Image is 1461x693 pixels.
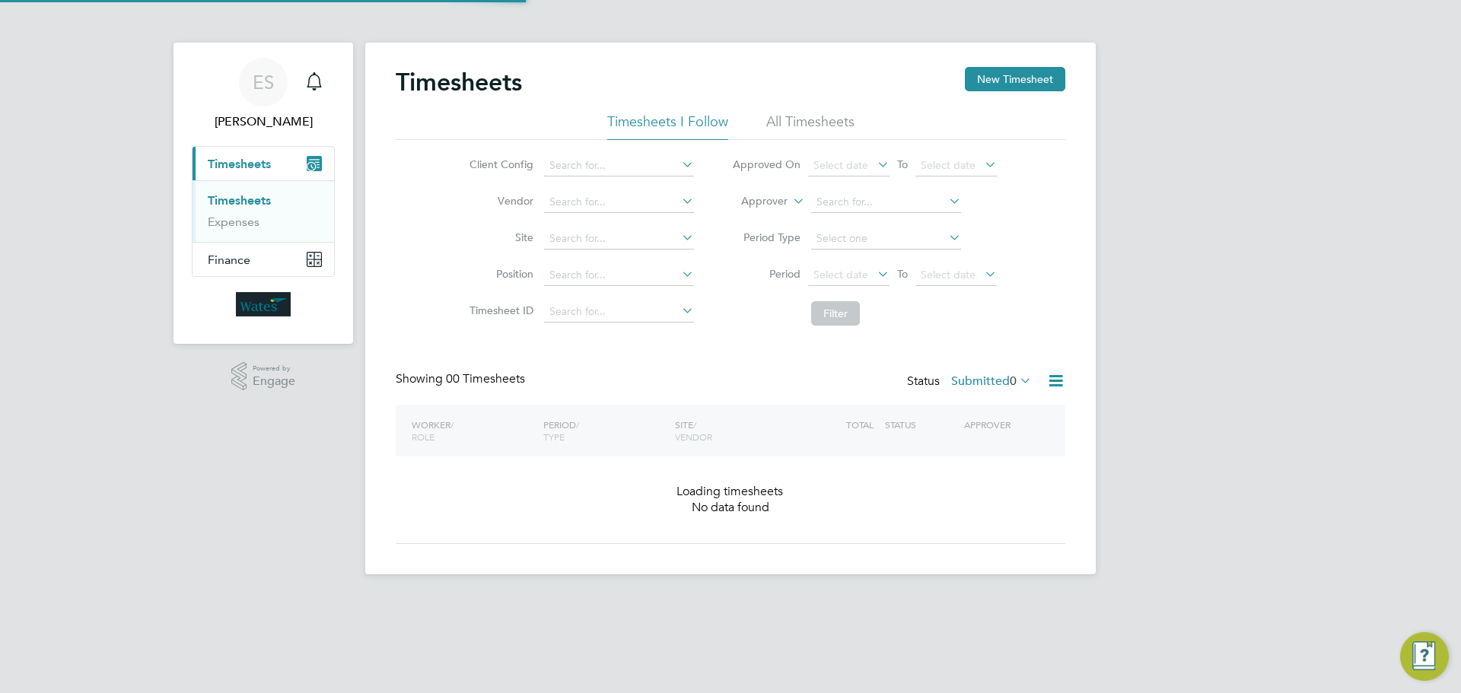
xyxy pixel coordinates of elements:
[236,292,291,316] img: wates-logo-retina.png
[732,157,801,171] label: Approved On
[253,362,295,375] span: Powered by
[813,158,868,172] span: Select date
[396,371,528,387] div: Showing
[544,228,694,250] input: Search for...
[208,193,271,208] a: Timesheets
[951,374,1032,389] label: Submitted
[446,371,525,386] span: 00 Timesheets
[1010,374,1017,389] span: 0
[766,113,855,140] li: All Timesheets
[893,154,912,174] span: To
[719,194,788,209] label: Approver
[465,194,533,208] label: Vendor
[811,228,961,250] input: Select one
[732,267,801,281] label: Period
[231,362,296,391] a: Powered byEngage
[193,180,334,242] div: Timesheets
[732,230,801,244] label: Period Type
[893,264,912,284] span: To
[253,72,274,92] span: ES
[813,268,868,281] span: Select date
[208,253,250,267] span: Finance
[607,113,728,140] li: Timesheets I Follow
[465,157,533,171] label: Client Config
[193,147,334,180] button: Timesheets
[811,192,961,213] input: Search for...
[253,375,295,388] span: Engage
[465,267,533,281] label: Position
[192,113,335,131] span: Emily Summerfield
[921,158,976,172] span: Select date
[465,230,533,244] label: Site
[811,301,860,326] button: Filter
[192,58,335,131] a: ES[PERSON_NAME]
[396,67,522,97] h2: Timesheets
[192,292,335,316] a: Go to home page
[1400,632,1449,681] button: Engage Resource Center
[921,268,976,281] span: Select date
[544,301,694,323] input: Search for...
[208,215,259,229] a: Expenses
[544,155,694,176] input: Search for...
[173,43,353,344] nav: Main navigation
[907,371,1035,393] div: Status
[193,243,334,276] button: Finance
[465,304,533,317] label: Timesheet ID
[544,192,694,213] input: Search for...
[208,157,271,171] span: Timesheets
[965,67,1065,91] button: New Timesheet
[544,265,694,286] input: Search for...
